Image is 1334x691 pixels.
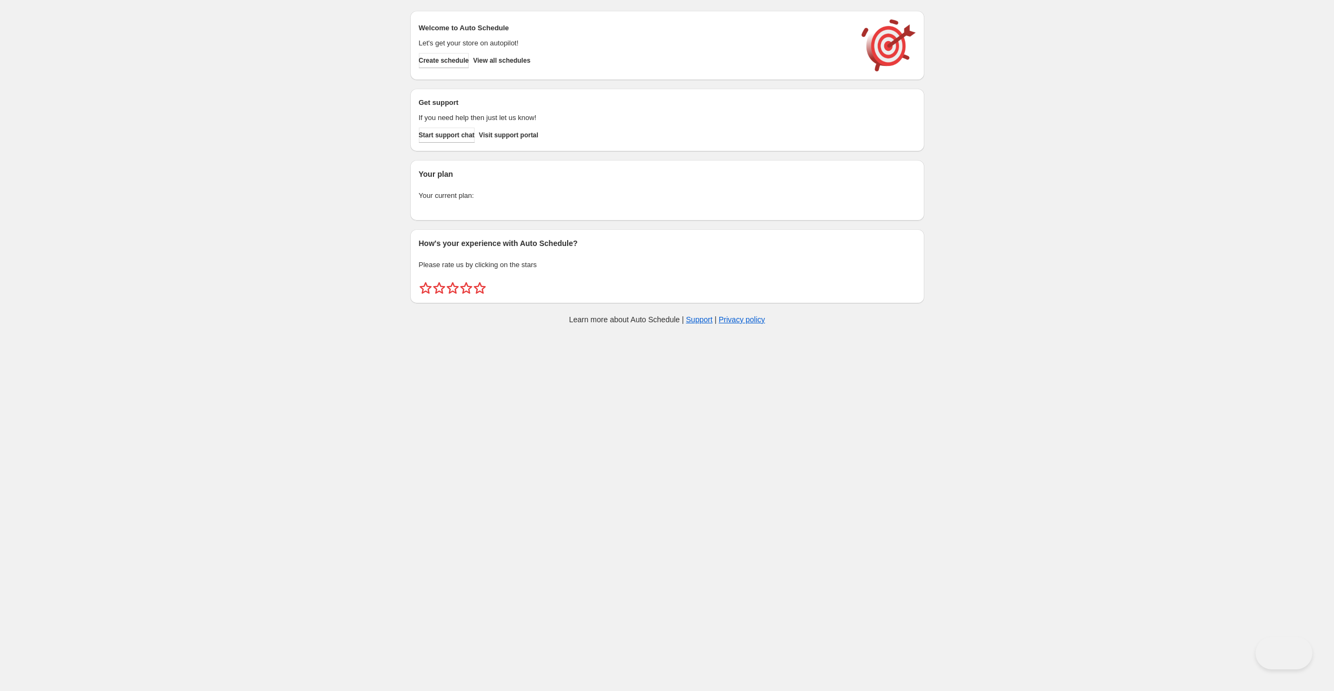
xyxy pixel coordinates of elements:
h2: Your plan [419,169,916,180]
p: Learn more about Auto Schedule | | [569,314,765,325]
span: View all schedules [473,56,530,65]
p: Let's get your store on autopilot! [419,38,851,49]
p: Your current plan: [419,190,916,201]
p: If you need help then just let us know! [419,112,851,123]
iframe: Toggle Customer Support [1256,637,1312,669]
span: Create schedule [419,56,469,65]
a: Start support chat [419,128,475,143]
a: Visit support portal [479,128,538,143]
a: Privacy policy [719,315,765,324]
h2: Welcome to Auto Schedule [419,23,851,34]
h2: How's your experience with Auto Schedule? [419,238,916,249]
h2: Get support [419,97,851,108]
button: Create schedule [419,53,469,68]
span: Visit support portal [479,131,538,139]
p: Please rate us by clicking on the stars [419,260,916,270]
span: Start support chat [419,131,475,139]
button: View all schedules [473,53,530,68]
a: Support [686,315,713,324]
